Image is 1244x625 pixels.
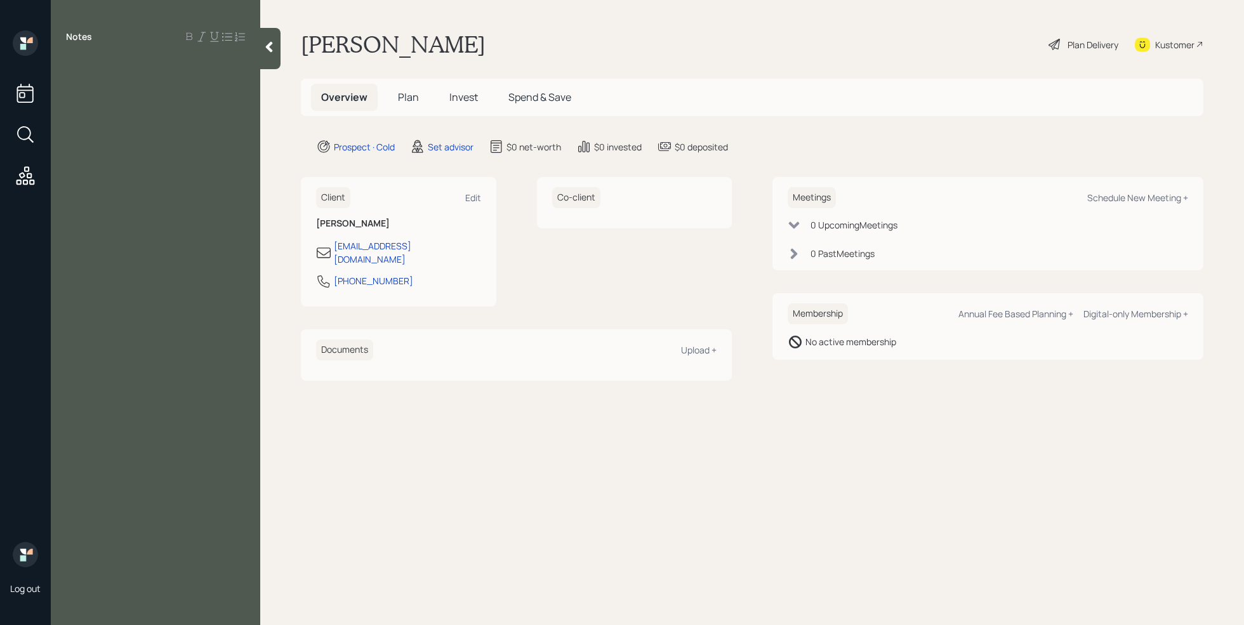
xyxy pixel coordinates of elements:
[66,30,92,43] label: Notes
[1087,192,1188,204] div: Schedule New Meeting +
[681,344,717,356] div: Upload +
[811,247,875,260] div: 0 Past Meeting s
[316,218,481,229] h6: [PERSON_NAME]
[465,192,481,204] div: Edit
[428,140,473,154] div: Set advisor
[788,187,836,208] h6: Meetings
[449,90,478,104] span: Invest
[594,140,642,154] div: $0 invested
[1068,38,1118,51] div: Plan Delivery
[13,542,38,567] img: retirable_logo.png
[316,339,373,360] h6: Documents
[398,90,419,104] span: Plan
[334,140,395,154] div: Prospect · Cold
[1083,308,1188,320] div: Digital-only Membership +
[334,239,481,266] div: [EMAIL_ADDRESS][DOMAIN_NAME]
[316,187,350,208] h6: Client
[805,335,896,348] div: No active membership
[301,30,486,58] h1: [PERSON_NAME]
[958,308,1073,320] div: Annual Fee Based Planning +
[321,90,367,104] span: Overview
[788,303,848,324] h6: Membership
[506,140,561,154] div: $0 net-worth
[811,218,897,232] div: 0 Upcoming Meeting s
[1155,38,1194,51] div: Kustomer
[10,582,41,595] div: Log out
[675,140,728,154] div: $0 deposited
[508,90,571,104] span: Spend & Save
[334,274,413,287] div: [PHONE_NUMBER]
[552,187,600,208] h6: Co-client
